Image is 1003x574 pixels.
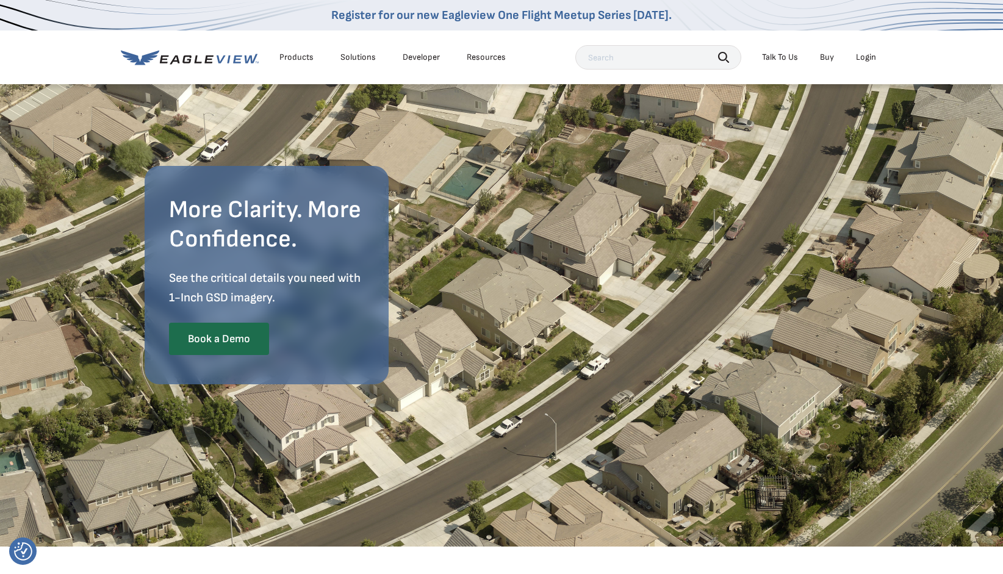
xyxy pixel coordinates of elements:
a: Book a Demo [169,323,269,356]
h2: More Clarity. More Confidence. [169,195,364,254]
div: Solutions [340,52,376,63]
div: Products [279,52,314,63]
img: Revisit consent button [14,542,32,561]
div: Login [856,52,876,63]
div: Talk To Us [762,52,798,63]
a: Developer [403,52,440,63]
button: Consent Preferences [14,542,32,561]
a: Register for our new Eagleview One Flight Meetup Series [DATE]. [331,8,672,23]
input: Search [575,45,741,70]
div: Resources [467,52,506,63]
a: Buy [820,52,834,63]
p: See the critical details you need with 1-Inch GSD imagery. [169,268,364,307]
